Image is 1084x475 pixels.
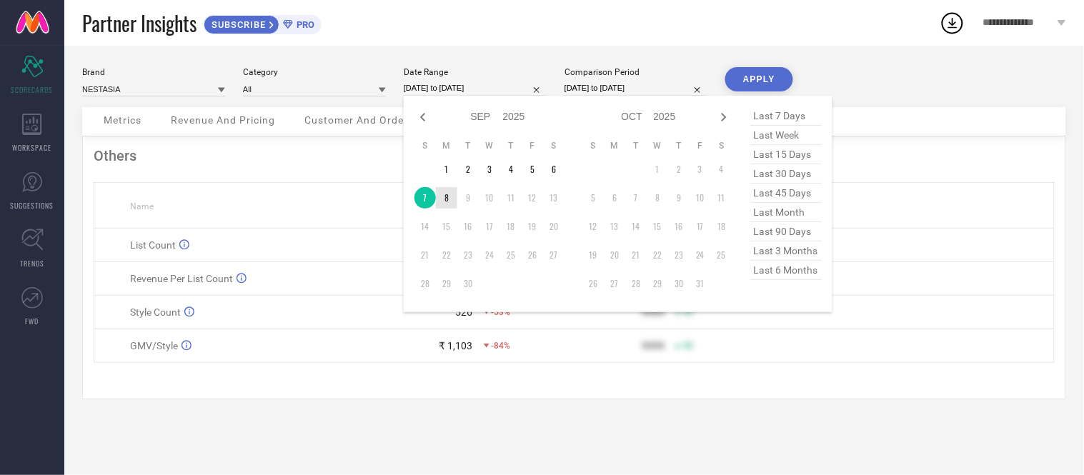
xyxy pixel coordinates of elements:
td: Sat Sep 20 2025 [543,216,565,237]
span: 50 [683,307,693,317]
button: APPLY [725,67,793,91]
td: Mon Sep 01 2025 [436,159,457,180]
span: last 15 days [750,145,822,164]
td: Sun Sep 14 2025 [414,216,436,237]
td: Fri Oct 31 2025 [690,273,711,294]
td: Fri Oct 17 2025 [690,216,711,237]
td: Sun Sep 21 2025 [414,244,436,266]
span: -53% [492,307,511,317]
span: List Count [130,239,176,251]
th: Friday [690,140,711,151]
span: Partner Insights [82,9,197,38]
span: SUBSCRIBE [204,19,269,30]
td: Tue Sep 09 2025 [457,187,479,209]
td: Thu Sep 11 2025 [500,187,522,209]
td: Tue Sep 02 2025 [457,159,479,180]
td: Sat Sep 06 2025 [543,159,565,180]
div: Open download list [940,10,965,36]
td: Fri Oct 24 2025 [690,244,711,266]
div: Next month [715,109,732,126]
td: Wed Sep 17 2025 [479,216,500,237]
span: GMV/Style [130,340,178,351]
div: ₹ 1,103 [439,340,473,351]
td: Thu Sep 18 2025 [500,216,522,237]
td: Sun Sep 28 2025 [414,273,436,294]
div: Brand [82,67,225,77]
td: Thu Oct 30 2025 [668,273,690,294]
div: Others [94,147,1055,164]
span: last 90 days [750,222,822,241]
td: Wed Sep 24 2025 [479,244,500,266]
span: last 7 days [750,106,822,126]
span: TRENDS [20,258,44,269]
td: Fri Sep 12 2025 [522,187,543,209]
td: Mon Oct 27 2025 [604,273,625,294]
td: Sat Oct 18 2025 [711,216,732,237]
td: Wed Sep 03 2025 [479,159,500,180]
div: Comparison Period [565,67,707,77]
span: Revenue And Pricing [171,114,275,126]
span: FWD [26,316,39,326]
a: SUBSCRIBEPRO [204,11,322,34]
th: Wednesday [479,140,500,151]
th: Tuesday [457,140,479,151]
span: Name [130,201,154,211]
span: SUGGESTIONS [11,200,54,211]
td: Fri Oct 10 2025 [690,187,711,209]
td: Sat Oct 25 2025 [711,244,732,266]
td: Tue Oct 28 2025 [625,273,647,294]
td: Tue Sep 23 2025 [457,244,479,266]
span: PRO [293,19,314,30]
td: Mon Sep 08 2025 [436,187,457,209]
td: Tue Oct 07 2025 [625,187,647,209]
th: Monday [436,140,457,151]
input: Select comparison period [565,81,707,96]
td: Wed Oct 01 2025 [647,159,668,180]
th: Saturday [543,140,565,151]
td: Thu Oct 23 2025 [668,244,690,266]
th: Thursday [668,140,690,151]
td: Fri Sep 19 2025 [522,216,543,237]
span: WORKSPACE [13,142,52,153]
td: Thu Sep 25 2025 [500,244,522,266]
span: last 30 days [750,164,822,184]
div: Category [243,67,386,77]
td: Thu Oct 02 2025 [668,159,690,180]
td: Thu Sep 04 2025 [500,159,522,180]
span: Style Count [130,306,181,318]
td: Mon Sep 29 2025 [436,273,457,294]
div: 9999 [642,306,665,318]
td: Wed Oct 15 2025 [647,216,668,237]
span: last 6 months [750,261,822,280]
td: Fri Sep 26 2025 [522,244,543,266]
td: Sun Oct 26 2025 [582,273,604,294]
td: Sun Sep 07 2025 [414,187,436,209]
div: 9999 [642,340,665,351]
span: last week [750,126,822,145]
td: Sat Oct 04 2025 [711,159,732,180]
th: Thursday [500,140,522,151]
td: Sat Sep 27 2025 [543,244,565,266]
td: Sun Oct 05 2025 [582,187,604,209]
td: Tue Sep 16 2025 [457,216,479,237]
th: Sunday [414,140,436,151]
div: 526 [456,306,473,318]
td: Wed Oct 08 2025 [647,187,668,209]
div: Previous month [414,109,432,126]
td: Tue Oct 21 2025 [625,244,647,266]
div: Date Range [404,67,547,77]
th: Wednesday [647,140,668,151]
td: Sun Oct 12 2025 [582,216,604,237]
td: Tue Sep 30 2025 [457,273,479,294]
span: -84% [492,341,511,351]
td: Fri Oct 03 2025 [690,159,711,180]
span: Metrics [104,114,141,126]
span: last 45 days [750,184,822,203]
td: Mon Oct 13 2025 [604,216,625,237]
td: Fri Sep 05 2025 [522,159,543,180]
td: Tue Oct 14 2025 [625,216,647,237]
span: Customer And Orders [304,114,414,126]
th: Friday [522,140,543,151]
td: Mon Oct 20 2025 [604,244,625,266]
td: Wed Sep 10 2025 [479,187,500,209]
